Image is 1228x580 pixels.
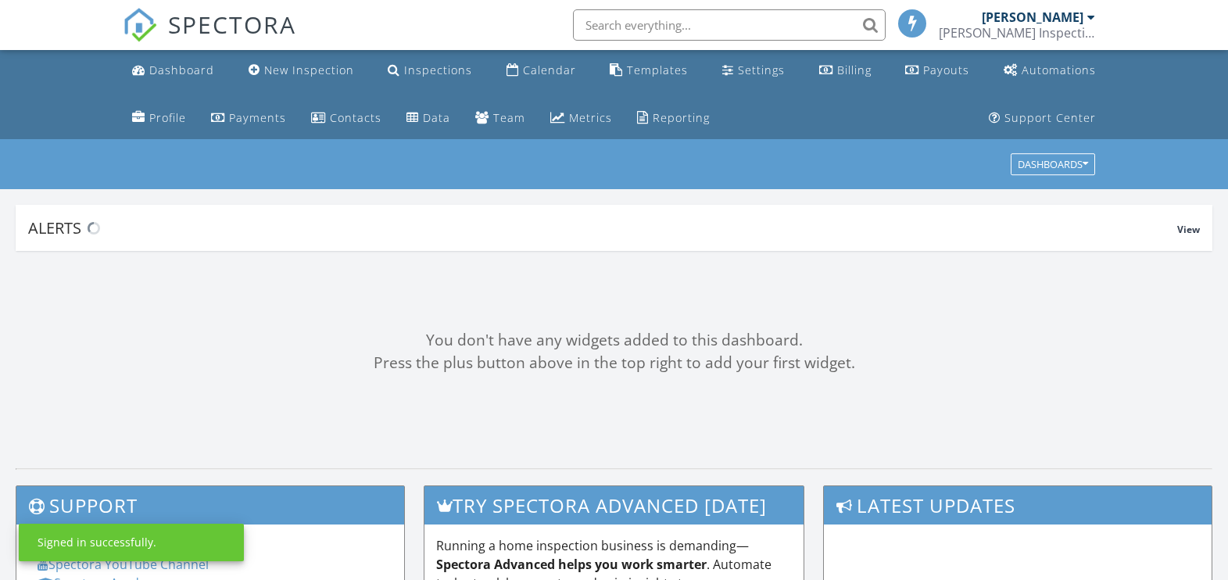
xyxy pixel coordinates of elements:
button: Dashboards [1011,154,1095,176]
a: Dashboard [126,56,220,85]
a: Data [400,104,456,133]
div: Dashboard [149,63,214,77]
a: Company Profile [126,104,192,133]
div: You don't have any widgets added to this dashboard. [16,329,1212,352]
div: Profile [149,110,186,125]
div: Team [493,110,525,125]
div: Templates [627,63,688,77]
a: Spectora YouTube Channel [38,556,209,573]
div: Automations [1022,63,1096,77]
a: New Inspection [242,56,360,85]
div: Signed in successfully. [38,535,156,550]
div: Dashboards [1018,159,1088,170]
div: Alerts [28,217,1177,238]
a: Inspections [381,56,478,85]
a: Support Center [983,104,1102,133]
div: Payments [229,110,286,125]
div: Billing [837,63,872,77]
a: Automations (Basic) [997,56,1102,85]
span: View [1177,223,1200,236]
div: Settings [738,63,785,77]
a: SPECTORA [123,21,296,54]
div: Reporting [653,110,710,125]
strong: Spectora Advanced helps you work smarter [436,556,707,573]
input: Search everything... [573,9,886,41]
a: Settings [716,56,791,85]
a: Templates [603,56,694,85]
h3: Try spectora advanced [DATE] [424,486,803,525]
div: Data [423,110,450,125]
img: The Best Home Inspection Software - Spectora [123,8,157,42]
h3: Latest Updates [824,486,1212,525]
div: Press the plus button above in the top right to add your first widget. [16,352,1212,374]
div: Inspections [404,63,472,77]
div: [PERSON_NAME] [982,9,1083,25]
div: Support Center [1004,110,1096,125]
a: Team [469,104,532,133]
a: Payouts [899,56,976,85]
div: Contacts [330,110,381,125]
div: Payouts [923,63,969,77]
div: Calendar [523,63,576,77]
a: Reporting [631,104,716,133]
a: Metrics [544,104,618,133]
div: Metrics [569,110,612,125]
a: Contacts [305,104,388,133]
a: Calendar [500,56,582,85]
a: Payments [205,104,292,133]
div: New Inspection [264,63,354,77]
h3: Support [16,486,404,525]
a: Billing [813,56,878,85]
div: Ayuso Inspections [939,25,1095,41]
span: SPECTORA [168,8,296,41]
